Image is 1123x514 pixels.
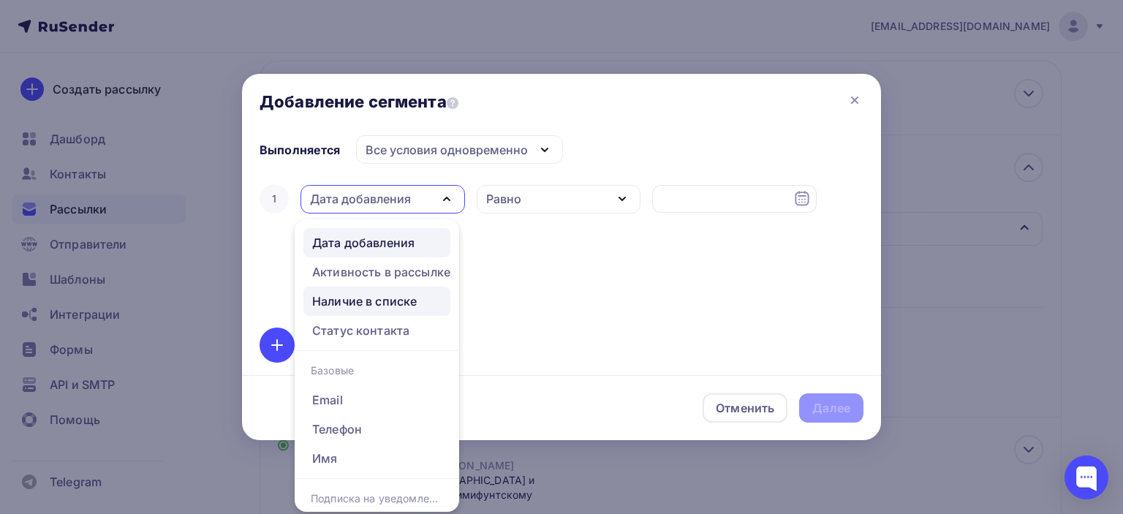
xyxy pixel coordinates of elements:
div: Наличие в списке [312,292,417,310]
button: Равно [477,185,641,213]
div: 1 [260,184,289,213]
div: Выполняется [260,141,341,159]
div: Равно [486,190,521,208]
button: Дата добавления [300,185,465,213]
div: Подписка на уведомления о поездках [295,484,459,513]
div: Статус контакта [312,322,409,339]
div: Дата добавления [312,234,415,252]
div: Телефон [312,420,362,438]
div: Дата добавления [310,190,411,208]
span: Добавление сегмента [260,91,458,112]
div: Имя [312,450,337,467]
ul: Дата добавления [295,219,459,512]
button: Все условия одновременно [356,135,563,164]
div: Все условия одновременно [366,141,528,159]
div: Базовые [295,356,459,385]
div: Активность в рассылке [312,263,450,281]
div: Отменить [716,399,774,417]
div: Email [312,391,343,409]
